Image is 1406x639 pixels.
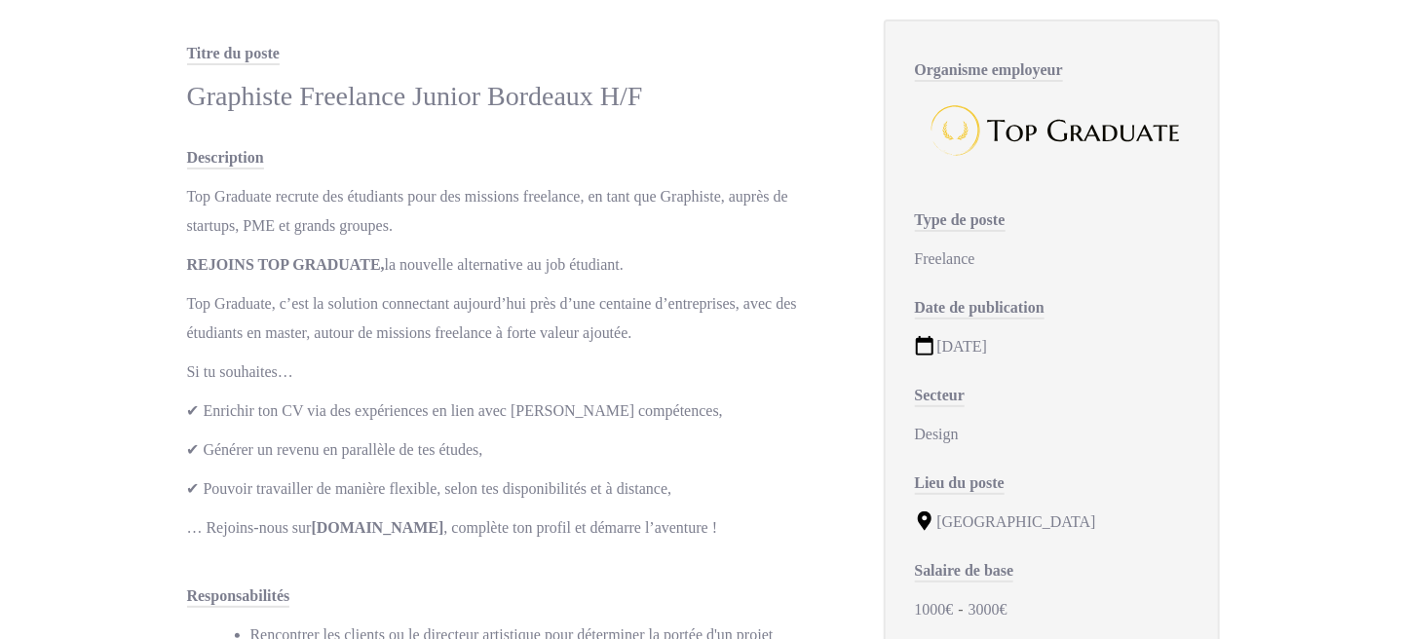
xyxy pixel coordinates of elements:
[915,244,1189,274] div: Freelance
[959,601,964,618] span: -
[187,513,845,543] p: … Rejoins-nous sur , complète ton profil et démarre l’aventure !
[187,587,290,608] span: Responsabilités
[915,595,1189,624] div: 1000€ 3000€
[187,396,845,426] p: ✔ Enrichir ton CV via des expériences en lien avec [PERSON_NAME] compétences,
[915,299,1045,319] span: Date de publication
[187,78,845,114] div: Graphiste Freelance Junior Bordeaux H/F
[187,474,845,504] p: ✔ Pouvoir travailler de manière flexible, selon tes disponibilités et à distance,
[915,211,1006,232] span: Type de poste
[915,474,1005,495] span: Lieu du poste
[915,387,966,407] span: Secteur
[187,357,845,387] p: Si tu souhaites…
[187,182,845,241] p: Top Graduate recrute des étudiants pour des missions freelance, en tant que Graphiste, auprès de ...
[187,250,845,280] p: la nouvelle alternative au job étudiant.
[920,94,1183,167] img: Top Graduate
[187,149,264,169] span: Description
[915,61,1063,82] span: Organisme employeur
[312,519,444,536] strong: [DOMAIN_NAME]
[187,435,845,465] p: ✔ Générer un revenu en parallèle de tes études,
[187,289,845,348] p: Top Graduate, c’est la solution connectant aujourd’hui près d’une centaine d’entreprises, avec de...
[915,332,1189,361] div: [DATE]
[915,420,1189,449] div: Design
[187,256,385,273] strong: REJOINS TOP GRADUATE,
[915,562,1014,583] span: Salaire de base
[187,45,280,65] span: Titre du poste
[915,507,1189,537] div: [GEOGRAPHIC_DATA]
